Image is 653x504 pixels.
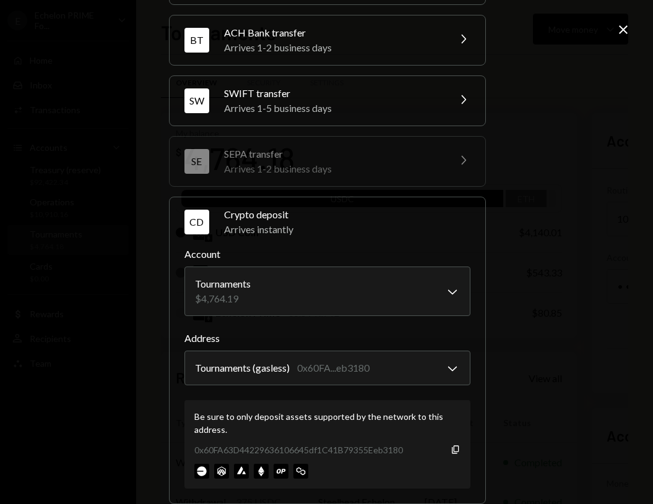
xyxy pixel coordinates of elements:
[214,464,229,479] img: arbitrum-mainnet
[224,25,441,40] div: ACH Bank transfer
[184,149,209,174] div: SE
[170,76,485,126] button: SWSWIFT transferArrives 1-5 business days
[184,210,209,234] div: CD
[224,147,441,161] div: SEPA transfer
[224,86,441,101] div: SWIFT transfer
[194,464,209,479] img: base-mainnet
[254,464,269,479] img: ethereum-mainnet
[234,464,249,479] img: avalanche-mainnet
[184,267,470,316] button: Account
[293,464,308,479] img: polygon-mainnet
[224,40,441,55] div: Arrives 1-2 business days
[184,331,470,346] label: Address
[224,101,441,116] div: Arrives 1-5 business days
[184,247,470,262] label: Account
[184,351,470,385] button: Address
[170,15,485,65] button: BTACH Bank transferArrives 1-2 business days
[194,410,461,436] div: Be sure to only deposit assets supported by the network to this address.
[274,464,288,479] img: optimism-mainnet
[184,247,470,489] div: CDCrypto depositArrives instantly
[224,207,470,222] div: Crypto deposit
[170,137,485,186] button: SESEPA transferArrives 1-2 business days
[184,88,209,113] div: SW
[224,161,441,176] div: Arrives 1-2 business days
[297,361,370,375] div: 0x60FA...eb3180
[194,443,403,456] div: 0x60FA63D44229636106645df1C41B79355Eeb3180
[170,197,485,247] button: CDCrypto depositArrives instantly
[224,222,470,237] div: Arrives instantly
[184,28,209,53] div: BT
